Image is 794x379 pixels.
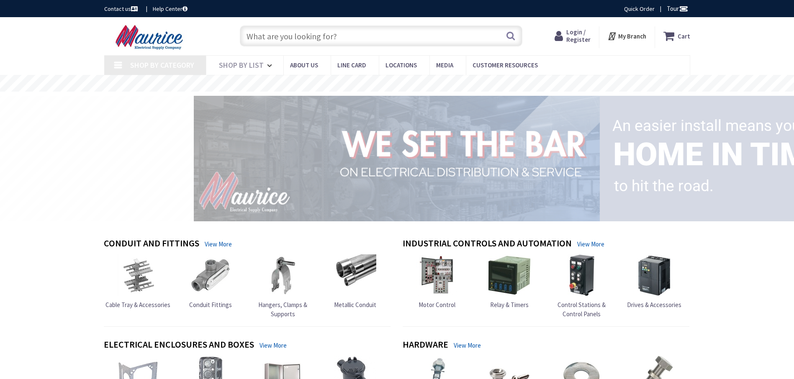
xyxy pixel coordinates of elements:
[334,254,376,296] img: Metallic Conduit
[403,238,572,250] h4: Industrial Controls and Automation
[436,61,453,69] span: Media
[260,341,287,350] a: View More
[558,301,606,318] span: Control Stations & Control Panels
[403,339,448,351] h4: Hardware
[334,254,376,309] a: Metallic Conduit Metallic Conduit
[262,254,304,296] img: Hangers, Clamps & Supports
[566,28,591,44] span: Login / Register
[555,28,591,44] a: Login / Register
[219,60,264,70] span: Shop By List
[189,301,232,309] span: Conduit Fittings
[667,5,688,13] span: Tour
[321,79,474,88] rs-layer: Free Same Day Pickup at 15 Locations
[490,301,529,309] span: Relay & Timers
[678,28,690,44] strong: Cart
[416,254,458,296] img: Motor Control
[205,240,232,248] a: View More
[385,61,417,69] span: Locations
[627,254,681,309] a: Drives & Accessories Drives & Accessories
[577,240,604,248] a: View More
[624,5,655,13] a: Quick Order
[607,28,646,44] div: My Branch
[290,61,318,69] span: About us
[473,61,538,69] span: Customer Resources
[337,61,366,69] span: Line Card
[130,60,194,70] span: Shop By Category
[258,301,307,318] span: Hangers, Clamps & Supports
[614,172,714,201] rs-layer: to hit the road.
[633,254,675,296] img: Drives & Accessories
[334,301,376,309] span: Metallic Conduit
[184,93,603,223] img: 1_1.png
[105,254,170,309] a: Cable Tray & Accessories Cable Tray & Accessories
[416,254,458,309] a: Motor Control Motor Control
[454,341,481,350] a: View More
[104,238,199,250] h4: Conduit and Fittings
[104,339,254,351] h4: Electrical Enclosures and Boxes
[153,5,188,13] a: Help Center
[117,254,159,296] img: Cable Tray & Accessories
[189,254,232,309] a: Conduit Fittings Conduit Fittings
[547,254,616,318] a: Control Stations & Control Panels Control Stations & Control Panels
[618,32,646,40] strong: My Branch
[627,301,681,309] span: Drives & Accessories
[663,28,690,44] a: Cart
[419,301,455,309] span: Motor Control
[488,254,530,296] img: Relay & Timers
[249,254,317,318] a: Hangers, Clamps & Supports Hangers, Clamps & Supports
[488,254,530,309] a: Relay & Timers Relay & Timers
[105,301,170,309] span: Cable Tray & Accessories
[104,5,139,13] a: Contact us
[190,254,231,296] img: Conduit Fittings
[104,24,197,50] img: Maurice Electrical Supply Company
[561,254,603,296] img: Control Stations & Control Panels
[240,26,522,46] input: What are you looking for?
